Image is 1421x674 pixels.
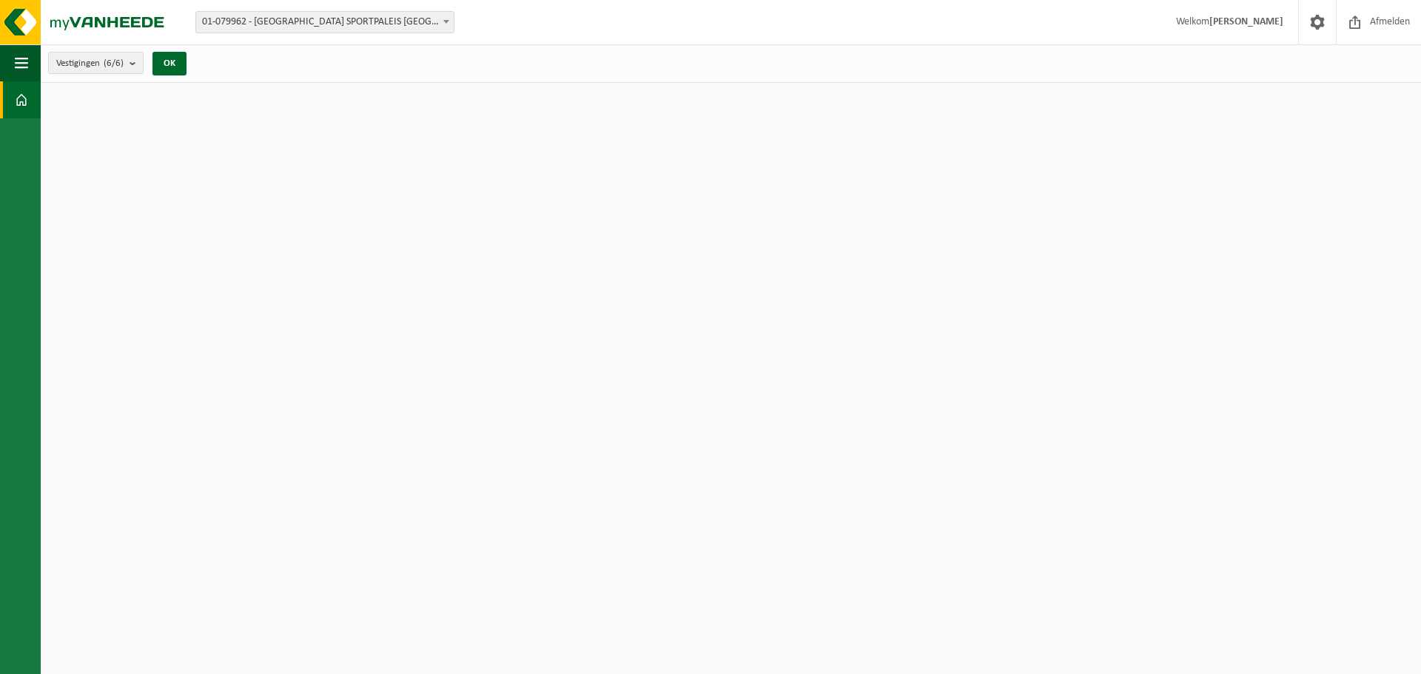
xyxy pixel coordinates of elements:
span: Vestigingen [56,53,124,75]
button: Vestigingen(6/6) [48,52,144,74]
span: 01-079962 - ANTWERPS SPORTPALEIS NV - MERKSEM [195,11,454,33]
span: 01-079962 - ANTWERPS SPORTPALEIS NV - MERKSEM [196,12,454,33]
button: OK [152,52,187,75]
strong: [PERSON_NAME] [1209,16,1283,27]
count: (6/6) [104,58,124,68]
